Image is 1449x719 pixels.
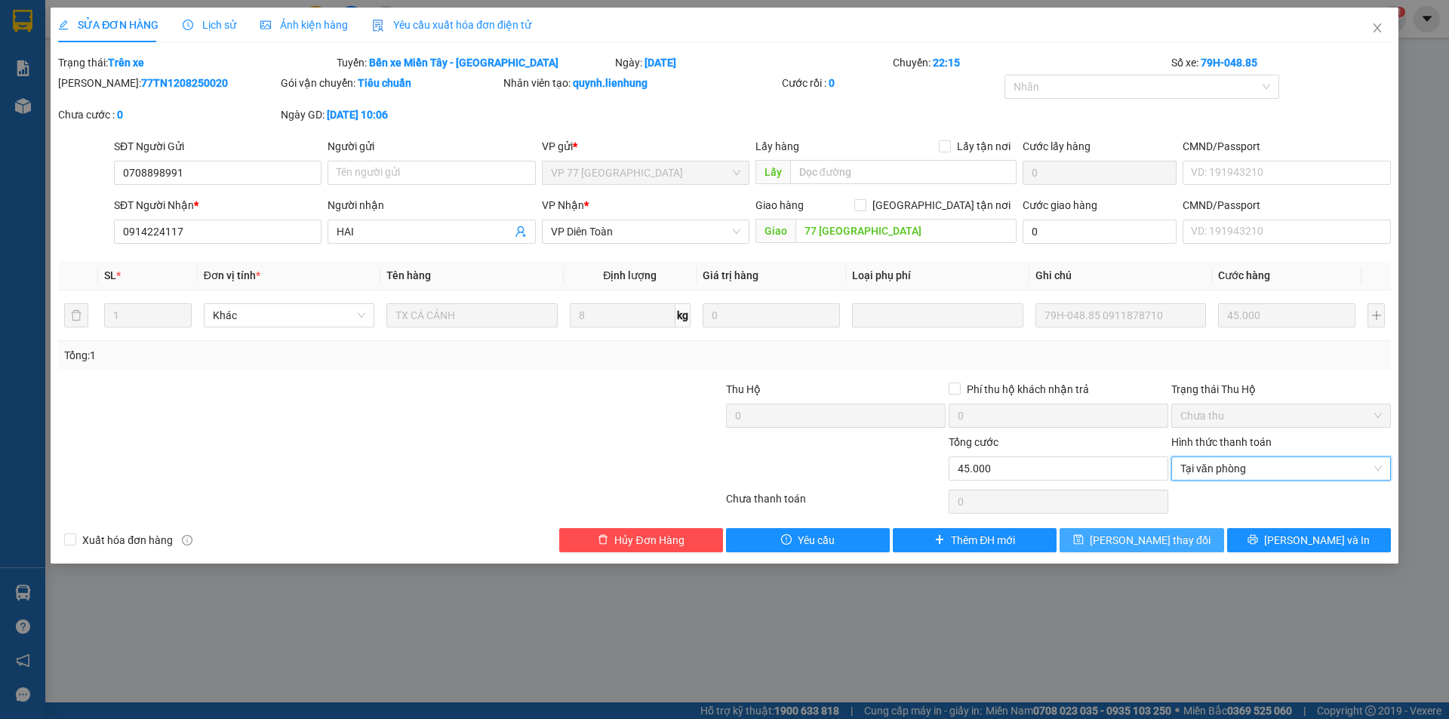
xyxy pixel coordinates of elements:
span: Giá trị hàng [703,269,758,281]
b: 0 [117,109,123,121]
button: plus [1367,303,1384,327]
div: Chưa cước : [58,106,278,123]
div: [PERSON_NAME]: [58,75,278,91]
span: Giao [755,219,795,243]
div: Nhân viên tạo: [503,75,779,91]
div: Chưa thanh toán [724,490,947,517]
span: Lấy hàng [755,140,799,152]
div: Tuyến: [335,54,614,71]
input: Cước lấy hàng [1023,161,1177,185]
b: Tiêu chuẩn [358,77,411,89]
span: Yêu cầu xuất hóa đơn điện tử [372,19,531,31]
div: SĐT Người Gửi [114,138,321,155]
span: [PERSON_NAME] thay đổi [1090,532,1211,548]
span: Khác [213,304,365,327]
span: Tại văn phòng [1180,457,1382,480]
span: Đơn vị tính [204,269,260,281]
b: Bến xe Miền Tây - [GEOGRAPHIC_DATA] [369,57,558,69]
button: exclamation-circleYêu cầu [726,528,890,552]
span: SỬA ĐƠN HÀNG [58,19,158,31]
span: Thêm ĐH mới [951,532,1015,548]
div: VP gửi [542,138,749,155]
span: VP 77 Thái Nguyên [551,161,740,184]
div: Cước rồi : [782,75,1001,91]
img: icon [372,20,384,32]
input: 0 [1218,303,1355,327]
span: kg [675,303,691,327]
div: Ngày: [614,54,892,71]
b: 22:15 [933,57,960,69]
div: Trạng thái Thu Hộ [1171,381,1391,398]
span: Chưa thu [1180,404,1382,427]
span: edit [58,20,69,30]
b: 77TN1208250020 [141,77,228,89]
b: quynh.lienhung [573,77,648,89]
div: Người nhận [328,197,535,214]
div: Ngày GD: [281,106,500,123]
b: [DATE] [645,57,676,69]
span: printer [1247,534,1258,546]
div: Tổng: 1 [64,347,559,364]
button: Close [1356,8,1398,50]
button: delete [64,303,88,327]
span: Hủy Đơn Hàng [614,532,684,548]
span: user-add [515,226,527,238]
input: Cước giao hàng [1023,220,1177,244]
b: [DATE] 10:06 [327,109,388,121]
div: Người gửi [328,138,535,155]
th: Loại phụ phí [846,261,1029,290]
span: plus [934,534,945,546]
span: clock-circle [183,20,193,30]
span: Định lượng [603,269,657,281]
label: Cước lấy hàng [1023,140,1091,152]
span: Tổng cước [949,436,998,448]
div: Trạng thái: [57,54,335,71]
button: printer[PERSON_NAME] và In [1227,528,1391,552]
span: Yêu cầu [798,532,835,548]
span: info-circle [182,535,192,545]
span: [GEOGRAPHIC_DATA] tận nơi [866,197,1017,214]
span: Xuất hóa đơn hàng [76,532,179,548]
span: [PERSON_NAME] và In [1264,532,1370,548]
span: exclamation-circle [781,534,792,546]
span: VP Diên Toàn [551,220,740,243]
div: CMND/Passport [1183,138,1390,155]
span: Lịch sử [183,19,236,31]
input: Dọc đường [790,160,1017,184]
th: Ghi chú [1029,261,1212,290]
input: 0 [703,303,840,327]
b: 79H-048.85 [1201,57,1257,69]
span: VP Nhận [542,199,584,211]
span: close [1371,22,1383,34]
b: Trên xe [108,57,144,69]
div: Số xe: [1170,54,1392,71]
label: Cước giao hàng [1023,199,1097,211]
span: delete [598,534,608,546]
span: Lấy tận nơi [951,138,1017,155]
input: Dọc đường [795,219,1017,243]
button: plusThêm ĐH mới [893,528,1057,552]
span: picture [260,20,271,30]
span: Giao hàng [755,199,804,211]
span: SL [104,269,116,281]
input: VD: Bàn, Ghế [386,303,557,327]
span: save [1073,534,1084,546]
div: Gói vận chuyển: [281,75,500,91]
div: SĐT Người Nhận [114,197,321,214]
span: Ảnh kiện hàng [260,19,348,31]
div: Chuyến: [891,54,1170,71]
button: deleteHủy Đơn Hàng [559,528,723,552]
span: Phí thu hộ khách nhận trả [961,381,1095,398]
button: save[PERSON_NAME] thay đổi [1060,528,1223,552]
span: Thu Hộ [726,383,761,395]
span: Cước hàng [1218,269,1270,281]
b: 0 [829,77,835,89]
div: CMND/Passport [1183,197,1390,214]
input: Ghi Chú [1035,303,1206,327]
label: Hình thức thanh toán [1171,436,1272,448]
span: Tên hàng [386,269,431,281]
span: Lấy [755,160,790,184]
